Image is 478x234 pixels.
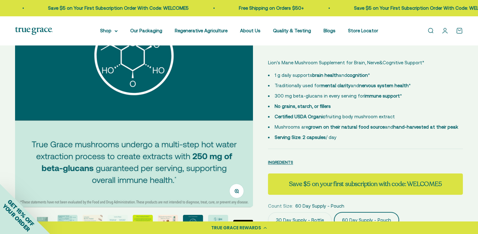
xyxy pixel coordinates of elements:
a: Free Shipping on Orders $50+ [238,5,303,11]
strong: Certified USDA Organic [275,114,325,119]
span: 1 g daily supports and * [275,72,370,78]
strong: Serving Size: 2 capsules [275,135,326,140]
strong: cognition [347,72,368,78]
legend: Count Size: [268,202,293,210]
strong: Save $5 on your first subscription with code: WELCOME5 [289,180,442,188]
span: YOUR ORDER [1,203,31,233]
a: About Us [240,28,260,33]
li: fruiting body mushroom extract [268,113,463,120]
div: TRUE GRACE REWARDS [212,225,261,231]
span: & [379,59,383,66]
summary: Shop [100,27,118,35]
span: Cognitive Support [383,59,422,66]
a: Quality & Testing [273,28,311,33]
strong: grown on their natural food source [308,124,385,130]
strong: mental clarity [321,83,351,88]
button: INGREDIENTS [268,158,293,166]
strong: brain health [312,72,339,78]
strong: No grains, starch, or fillers [275,104,331,109]
span: Lion's Mane Mushroom Supplement for Brain, Nerve [268,60,379,65]
span: Traditionally used for and * [275,83,411,88]
strong: immune support [364,93,400,98]
span: Mushrooms are and [275,124,458,130]
a: Store Locator [348,28,378,33]
span: 60 Day Supply - Pouch [295,202,344,210]
span: INGREDIENTS [268,160,293,165]
a: Our Packaging [130,28,162,33]
li: / day [268,134,463,141]
span: 300 mg beta-glucans in every serving for * [275,93,402,98]
span: GET 15% OFF [6,198,35,227]
p: Save $5 on Your First Subscription Order With Code: WELCOME5 [47,4,187,12]
a: Blogs [324,28,336,33]
strong: nervous system health [359,83,409,88]
a: Regenerative Agriculture [175,28,228,33]
strong: hand-harvested at their peak [393,124,458,130]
